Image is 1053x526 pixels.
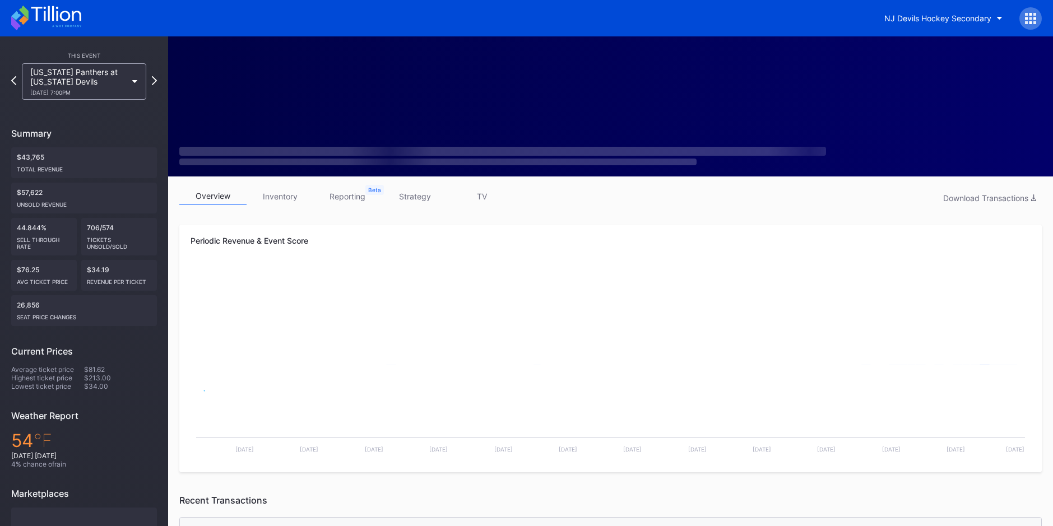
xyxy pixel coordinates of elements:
div: Sell Through Rate [17,232,71,250]
div: Current Prices [11,346,157,357]
div: Total Revenue [17,161,151,173]
text: [DATE] [300,446,318,453]
div: $57,622 [11,183,157,213]
text: [DATE] [1006,446,1024,453]
div: 706/574 [81,218,157,255]
div: Tickets Unsold/Sold [87,232,152,250]
text: [DATE] [429,446,448,453]
div: 26,856 [11,295,157,326]
div: $213.00 [84,374,157,382]
div: Recent Transactions [179,495,1042,506]
div: $76.25 [11,260,77,291]
div: $34.19 [81,260,157,291]
div: NJ Devils Hockey Secondary [884,13,991,23]
div: Avg ticket price [17,274,71,285]
a: inventory [247,188,314,205]
div: Unsold Revenue [17,197,151,208]
a: reporting [314,188,381,205]
div: [US_STATE] Panthers at [US_STATE] Devils [30,67,127,96]
text: [DATE] [623,446,642,453]
div: Revenue per ticket [87,274,152,285]
div: [DATE] [DATE] [11,451,157,460]
text: [DATE] [882,446,901,453]
text: [DATE] [365,446,383,453]
a: overview [179,188,247,205]
text: [DATE] [235,446,254,453]
div: Periodic Revenue & Event Score [191,236,1031,245]
button: Download Transactions [938,190,1042,206]
div: 44.844% [11,218,77,255]
div: 54 [11,430,157,451]
div: seat price changes [17,309,151,320]
div: 4 % chance of rain [11,460,157,468]
text: [DATE] [494,446,513,453]
text: [DATE] [559,446,577,453]
div: Weather Report [11,410,157,421]
span: ℉ [34,430,52,451]
text: [DATE] [688,446,707,453]
div: Summary [11,128,157,139]
svg: Chart title [191,265,1031,377]
text: [DATE] [817,446,836,453]
div: $34.00 [84,382,157,390]
div: Highest ticket price [11,374,84,382]
div: Marketplaces [11,488,157,499]
div: Lowest ticket price [11,382,84,390]
a: strategy [381,188,448,205]
svg: Chart title [191,377,1031,461]
text: [DATE] [947,446,965,453]
text: [DATE] [753,446,771,453]
div: $81.62 [84,365,157,374]
div: This Event [11,52,157,59]
div: Download Transactions [943,193,1036,203]
div: Average ticket price [11,365,84,374]
button: NJ Devils Hockey Secondary [876,8,1011,29]
a: TV [448,188,516,205]
div: $43,765 [11,147,157,178]
div: [DATE] 7:00PM [30,89,127,96]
